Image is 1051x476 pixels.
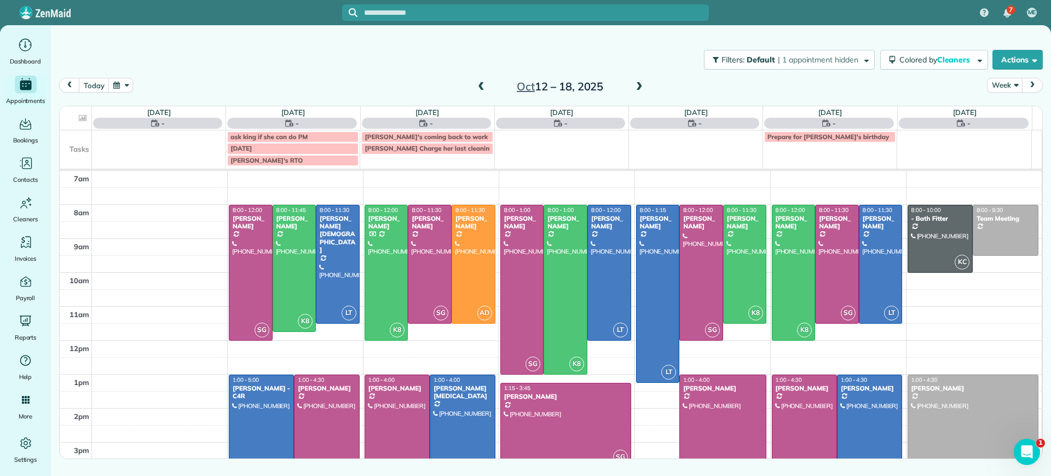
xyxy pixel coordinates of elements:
[296,118,299,129] span: -
[14,454,37,465] span: Settings
[955,255,969,269] span: KC
[10,56,41,67] span: Dashboard
[775,215,812,231] div: [PERSON_NAME]
[233,376,259,383] span: 1:00 - 5:00
[368,207,398,214] span: 8:00 - 12:00
[613,323,628,337] span: LT
[390,323,405,337] span: K8
[776,207,805,214] span: 8:00 - 12:00
[4,312,47,343] a: Reports
[297,385,356,392] div: [PERSON_NAME]
[368,385,426,392] div: [PERSON_NAME]
[74,174,89,183] span: 7am
[19,411,32,422] span: More
[232,385,291,400] div: [PERSON_NAME] - C4R
[434,376,460,383] span: 1:00 - 4:00
[15,253,37,264] span: Invoices
[74,378,89,387] span: 1pm
[368,376,395,383] span: 1:00 - 4:00
[4,434,47,465] a: Settings
[841,306,856,320] span: SG
[74,242,89,251] span: 9am
[776,376,802,383] span: 1:00 - 4:30
[1009,5,1013,14] span: 7
[147,108,171,117] a: [DATE]
[747,55,776,65] span: Default
[992,50,1043,70] button: Actions
[911,376,938,383] span: 1:00 - 4:30
[698,118,702,129] span: -
[1028,8,1036,17] span: ME
[415,108,439,117] a: [DATE]
[591,207,621,214] span: 8:00 - 12:00
[564,118,568,129] span: -
[775,385,834,392] div: [PERSON_NAME]
[230,156,303,164] span: [PERSON_NAME]'s RTO
[748,306,763,320] span: K8
[976,215,1035,222] div: Team Meeting
[477,306,492,320] span: AD
[911,385,1035,392] div: [PERSON_NAME]
[569,357,584,371] span: K8
[721,55,744,65] span: Filters:
[683,385,763,392] div: [PERSON_NAME]
[818,215,856,231] div: [PERSON_NAME]
[4,115,47,146] a: Bookings
[233,207,262,214] span: 8:00 - 12:00
[987,78,1023,93] button: Week
[996,1,1019,25] div: 7 unread notifications
[365,144,493,152] span: [PERSON_NAME] Charge her last cleaning
[298,376,324,383] span: 1:00 - 4:30
[704,50,875,70] button: Filters: Default | 1 appointment hidden
[74,208,89,217] span: 8am
[16,293,36,303] span: Payroll
[547,207,574,214] span: 8:00 - 1:00
[840,385,899,392] div: [PERSON_NAME]
[319,215,356,254] div: [PERSON_NAME][DEMOGRAPHIC_DATA]
[661,365,676,380] span: LT
[433,385,492,400] div: [PERSON_NAME][MEDICAL_DATA]
[1022,78,1043,93] button: next
[70,344,89,353] span: 12pm
[492,81,628,93] h2: 12 – 18, 2025
[4,36,47,67] a: Dashboard
[504,393,628,400] div: [PERSON_NAME]
[281,108,305,117] a: [DATE]
[683,207,713,214] span: 8:00 - 12:00
[911,215,970,222] div: - Bath Fitter
[455,215,492,231] div: [PERSON_NAME]
[862,215,899,231] div: [PERSON_NAME]
[639,215,677,231] div: [PERSON_NAME]
[368,215,405,231] div: [PERSON_NAME]
[70,276,89,285] span: 10am
[6,95,45,106] span: Appointments
[4,194,47,225] a: Cleaners
[683,215,720,231] div: [PERSON_NAME]
[911,207,941,214] span: 8:00 - 10:00
[937,55,972,65] span: Cleaners
[161,118,165,129] span: -
[726,215,764,231] div: [PERSON_NAME]
[230,133,308,141] span: ask king if she can do PM
[74,446,89,455] span: 3pm
[13,135,38,146] span: Bookings
[977,207,1003,214] span: 8:00 - 9:30
[4,76,47,106] a: Appointments
[342,8,357,17] button: Focus search
[411,215,448,231] div: [PERSON_NAME]
[19,371,32,382] span: Help
[276,207,306,214] span: 8:00 - 11:45
[1036,439,1045,448] span: 1
[953,108,977,117] a: [DATE]
[349,8,357,17] svg: Focus search
[74,412,89,421] span: 2pm
[705,323,720,337] span: SG
[230,144,252,152] span: [DATE]
[767,133,889,141] span: Prepare for [PERSON_NAME]'s birthday
[899,55,974,65] span: Colored by
[4,233,47,264] a: Invoices
[683,376,709,383] span: 1:00 - 4:00
[517,79,535,93] span: Oct
[412,207,441,214] span: 8:00 - 11:30
[70,310,89,319] span: 11am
